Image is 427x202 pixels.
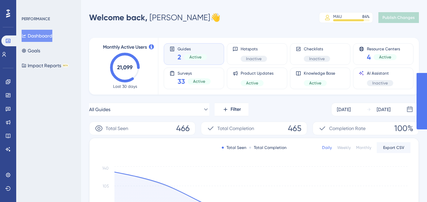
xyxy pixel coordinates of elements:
[231,105,241,113] span: Filter
[89,105,110,113] span: All Guides
[106,124,128,132] span: Total Seen
[241,71,273,76] span: Product Updates
[89,12,220,23] div: [PERSON_NAME] 👋
[382,15,415,20] span: Publish Changes
[322,145,332,150] div: Daily
[399,175,419,196] iframe: UserGuiding AI Assistant Launcher
[189,54,202,60] span: Active
[337,105,351,113] div: [DATE]
[367,71,393,76] span: AI Assistant
[217,124,254,132] span: Total Completion
[362,14,370,19] div: 84 %
[333,14,342,19] div: MAU
[367,52,371,62] span: 4
[383,145,404,150] span: Export CSV
[356,145,371,150] div: Monthly
[89,12,148,22] span: Welcome back,
[246,80,258,86] span: Active
[178,71,211,75] span: Surveys
[304,71,335,76] span: Knowledge Base
[309,80,321,86] span: Active
[178,52,181,62] span: 2
[379,54,391,60] span: Active
[22,30,52,42] button: Dashboard
[117,64,133,71] text: 21,099
[113,84,137,89] span: Last 30 days
[329,124,366,132] span: Completion Rate
[103,184,109,188] tspan: 105
[377,142,410,153] button: Export CSV
[372,80,388,86] span: Inactive
[102,166,109,171] tspan: 140
[103,43,147,51] span: Monthly Active Users
[367,46,400,51] span: Resource Centers
[241,46,267,52] span: Hotspots
[246,56,262,61] span: Inactive
[22,16,50,22] div: PERFORMANCE
[193,79,205,84] span: Active
[176,123,190,134] span: 466
[89,103,209,116] button: All Guides
[178,77,185,86] span: 33
[377,105,391,113] div: [DATE]
[249,145,287,150] div: Total Completion
[378,12,419,23] button: Publish Changes
[178,46,207,51] span: Guides
[304,46,330,52] span: Checklists
[309,56,325,61] span: Inactive
[337,145,351,150] div: Weekly
[62,64,69,67] div: BETA
[22,59,69,72] button: Impact ReportsBETA
[22,45,40,57] button: Goals
[222,145,246,150] div: Total Seen
[288,123,301,134] span: 465
[215,103,248,116] button: Filter
[394,123,413,134] span: 100%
